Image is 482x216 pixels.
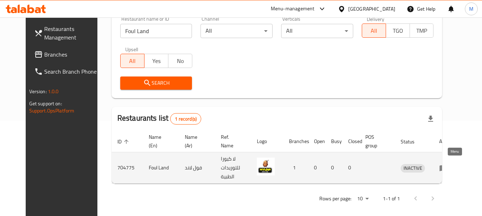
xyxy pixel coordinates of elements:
div: [GEOGRAPHIC_DATA] [348,5,395,13]
span: M [469,5,473,13]
button: TGO [386,23,410,38]
span: TMP [413,26,431,36]
span: Search [126,79,187,88]
span: All [365,26,383,36]
th: Action [433,131,458,152]
div: Menu-management [271,5,315,13]
span: Search Branch Phone [44,67,101,76]
span: Name (Ar) [185,133,207,150]
td: 0 [308,152,325,184]
a: Restaurants Management [29,20,106,46]
span: 1.0.0 [48,87,59,96]
span: TGO [389,26,407,36]
input: Search for restaurant name or ID.. [120,24,192,38]
span: 1 record(s) [171,116,201,122]
label: Upsell [125,47,138,52]
button: All [362,23,386,38]
th: Branches [283,131,308,152]
div: Total records count [170,113,201,125]
p: Rows per page: [319,194,351,203]
a: Support.OpsPlatform [29,106,75,115]
button: No [168,54,192,68]
button: Search [120,77,192,90]
td: 0 [325,152,343,184]
th: Busy [325,131,343,152]
td: 704775 [112,152,143,184]
img: Foul Land [257,158,275,175]
td: لا كيورا للتوريدات الطبية [215,152,251,184]
span: INACTIVE [401,164,425,172]
span: Ref. Name [221,133,243,150]
button: All [120,54,144,68]
td: Foul Land [143,152,179,184]
span: Status [401,137,424,146]
td: 1 [283,152,308,184]
th: Closed [343,131,360,152]
th: Logo [251,131,283,152]
div: Rows per page: [354,194,371,204]
span: Name (En) [149,133,171,150]
span: Branches [44,50,101,59]
a: Branches [29,46,106,63]
td: فول لاند [179,152,215,184]
a: Search Branch Phone [29,63,106,80]
div: All [201,24,273,38]
span: All [123,56,142,66]
span: Yes [147,56,166,66]
span: No [171,56,189,66]
label: Delivery [367,16,385,21]
span: ID [117,137,131,146]
div: Export file [422,110,439,127]
span: Version: [29,87,47,96]
p: 1-1 of 1 [383,194,400,203]
button: TMP [410,23,434,38]
th: Open [308,131,325,152]
span: POS group [365,133,386,150]
div: All [281,24,353,38]
button: Yes [144,54,168,68]
td: 0 [343,152,360,184]
span: Get support on: [29,99,62,108]
table: enhanced table [112,131,458,184]
span: Restaurants Management [44,25,101,42]
h2: Restaurants list [117,113,201,125]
